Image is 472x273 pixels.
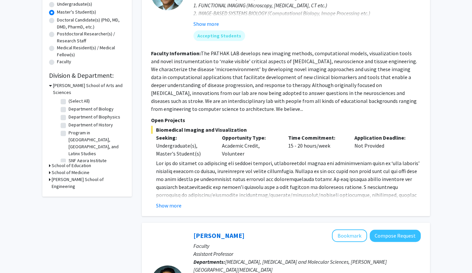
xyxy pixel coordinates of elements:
p: Open Projects [151,116,421,124]
label: Faculty [57,58,71,65]
span: [MEDICAL_DATA], [MEDICAL_DATA] and Molecular Sciences, [PERSON_NAME][GEOGRAPHIC_DATA][MEDICAL_DATA] [193,258,387,273]
a: [PERSON_NAME] [193,231,244,240]
p: Application Deadline: [354,134,411,142]
label: Undergraduate(s) [57,1,92,8]
fg-read-more: The PATHAK LAB develops new imaging methods, computational models, visualization tools and novel ... [151,50,417,112]
p: Seeking: [156,134,212,142]
p: Time Commitment: [288,134,344,142]
label: Department of Biophysics [69,114,120,120]
label: Postdoctoral Researcher(s) / Research Staff [57,30,125,44]
h3: [PERSON_NAME] School of Arts and Sciences [53,82,125,96]
span: Biomedical Imaging and Visualization [151,126,421,134]
label: Doctoral Candidate(s) (PhD, MD, DMD, PharmD, etc.) [57,17,125,30]
div: Undergraduate(s), Master's Student(s) [156,142,212,158]
label: Department of History [69,121,113,128]
span: Lor ips do sitamet co adipiscing eli seddoei tempori, utlaboreetdol magnaa eni adminimveniam quis... [156,160,420,238]
div: 15 - 20 hours/week [283,134,349,158]
label: Medical Resident(s) / Medical Fellow(s) [57,44,125,58]
p: Faculty [193,242,421,250]
h2: Division & Department: [49,71,125,79]
mat-chip: Accepting Students [193,30,245,41]
div: Academic Credit, Volunteer [217,134,283,158]
p: Opportunity Type: [222,134,278,142]
label: SNF Agora Institute [69,157,107,164]
button: Show more [193,20,219,28]
h3: School of Medicine [52,169,89,176]
button: Show more [156,202,182,209]
label: Master's Student(s) [57,9,96,16]
p: Assistant Professor [193,250,421,258]
label: Department of Biology [69,106,114,113]
iframe: Chat [5,243,28,268]
b: Faculty Information: [151,50,201,57]
button: Add Raj Mukherjee to Bookmarks [332,229,367,242]
div: Not Provided [349,134,416,158]
button: Compose Request to Raj Mukherjee [370,230,421,242]
h3: School of Education [52,162,91,169]
b: Departments: [193,258,225,265]
label: Program in [GEOGRAPHIC_DATA], [GEOGRAPHIC_DATA], and Latinx Studies [69,129,124,157]
h3: [PERSON_NAME] School of Engineering [52,176,125,190]
label: (Select All) [69,98,90,105]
